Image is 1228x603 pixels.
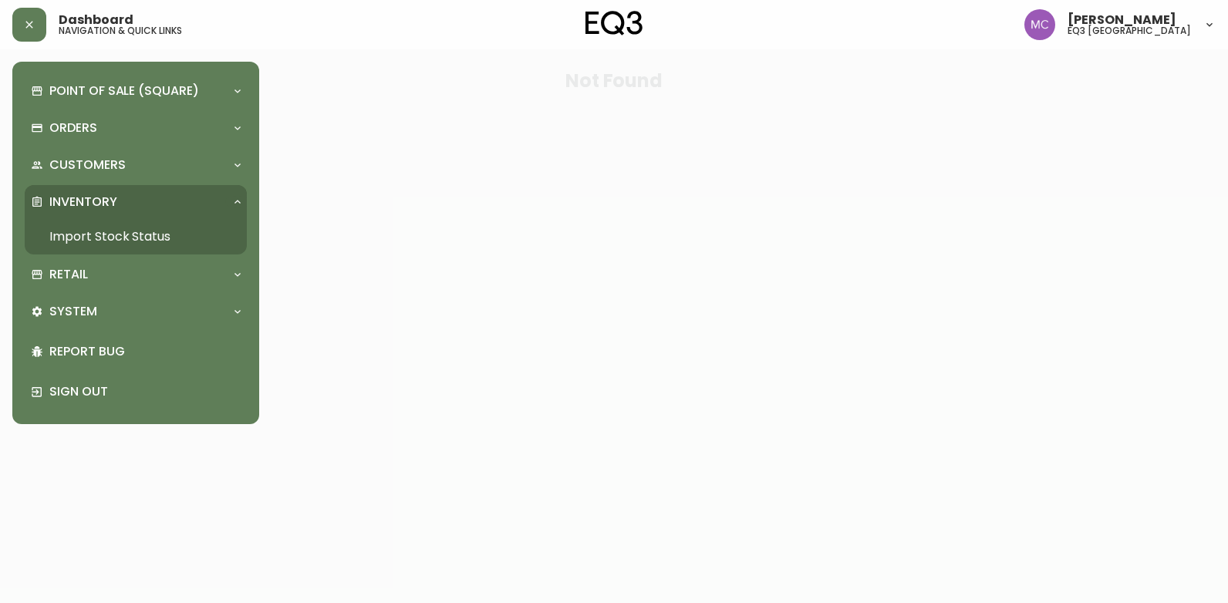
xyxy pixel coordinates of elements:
[25,148,247,182] div: Customers
[59,26,182,35] h5: navigation & quick links
[49,120,97,136] p: Orders
[25,185,247,219] div: Inventory
[25,219,247,254] a: Import Stock Status
[585,11,643,35] img: logo
[49,303,97,320] p: System
[1024,9,1055,40] img: 6dbdb61c5655a9a555815750a11666cc
[25,372,247,412] div: Sign Out
[25,258,247,291] div: Retail
[49,83,199,99] p: Point of Sale (Square)
[25,295,247,328] div: System
[59,14,133,26] span: Dashboard
[25,74,247,108] div: Point of Sale (Square)
[1068,26,1191,35] h5: eq3 [GEOGRAPHIC_DATA]
[49,266,88,283] p: Retail
[49,343,241,360] p: Report Bug
[49,157,126,173] p: Customers
[1068,14,1176,26] span: [PERSON_NAME]
[25,332,247,372] div: Report Bug
[25,111,247,145] div: Orders
[49,383,241,400] p: Sign Out
[49,194,117,211] p: Inventory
